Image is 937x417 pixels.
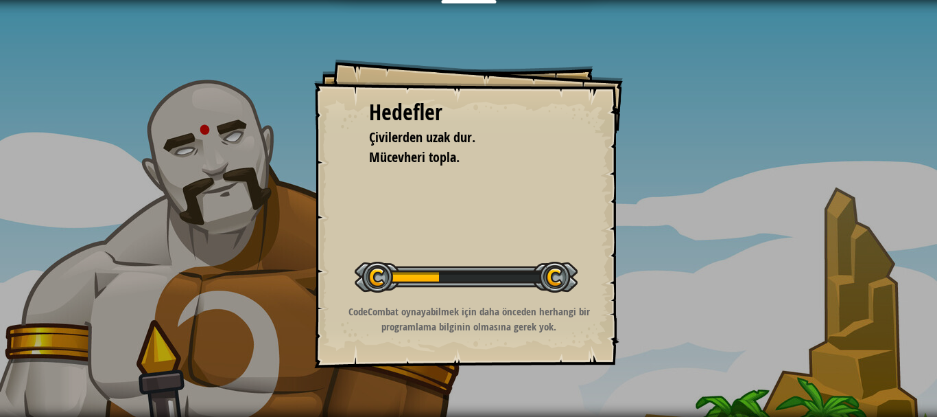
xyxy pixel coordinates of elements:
div: Hedefler [369,97,568,128]
span: Mücevheri topla. [369,148,460,166]
p: CodeCombat oynayabilmek için daha önceden herhangi bir programlama bilginin olmasına gerek yok. [331,304,606,334]
li: Çivilerden uzak dur. [352,128,565,148]
li: Mücevheri topla. [352,148,565,168]
span: Çivilerden uzak dur. [369,128,475,146]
